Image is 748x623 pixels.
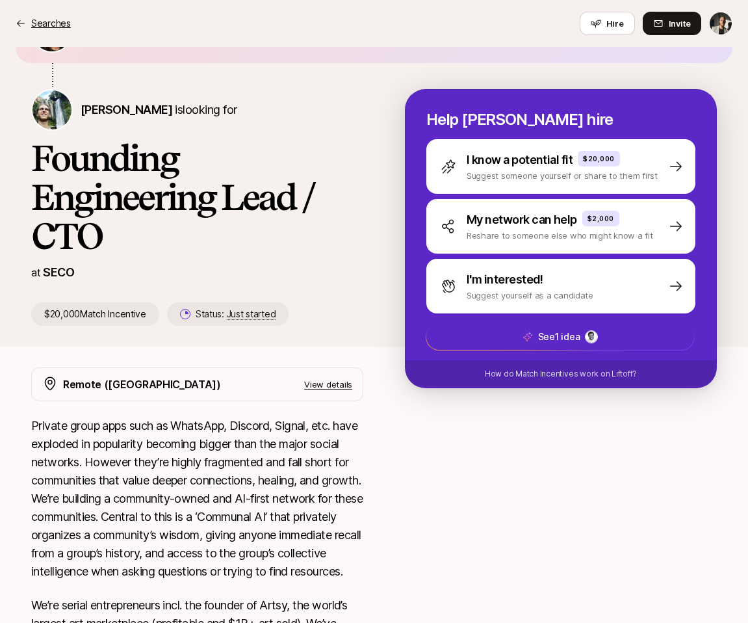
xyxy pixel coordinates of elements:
[426,111,695,129] p: Help [PERSON_NAME] hire
[467,151,573,169] p: I know a potential fit
[606,17,624,30] span: Hire
[467,169,658,182] p: Suggest someone yourself or share to them first
[32,90,71,129] img: Carter Cleveland
[583,153,615,164] p: $20,000
[43,263,74,282] p: SECO
[31,264,40,281] p: at
[669,17,691,30] span: Invite
[31,16,71,31] p: Searches
[485,368,637,380] p: How do Match Incentives work on Liftoff?
[538,329,580,345] p: See 1 idea
[304,378,352,391] p: View details
[81,101,237,119] p: is looking for
[196,306,276,322] p: Status:
[467,229,653,242] p: Reshare to someone else who might know a fit
[587,213,614,224] p: $2,000
[227,308,276,320] span: Just started
[709,12,732,35] button: Justin Renard
[467,289,593,302] p: Suggest yourself as a candidate
[31,139,363,256] h1: Founding Engineering Lead / CTO
[81,103,172,116] span: [PERSON_NAME]
[63,376,221,393] p: Remote ([GEOGRAPHIC_DATA])
[643,12,701,35] button: Invite
[426,323,695,351] button: See1 idea
[586,331,597,343] img: 6bcdb733_fe9e_4920_8c9c_446a580c0c4d.jpg
[31,302,159,326] p: $20,000 Match Incentive
[31,417,363,581] p: Private group apps such as WhatsApp, Discord, Signal, etc. have exploded in popularity becoming b...
[467,211,577,229] p: My network can help
[580,12,635,35] button: Hire
[467,271,543,289] p: I'm interested!
[710,12,732,34] img: Justin Renard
